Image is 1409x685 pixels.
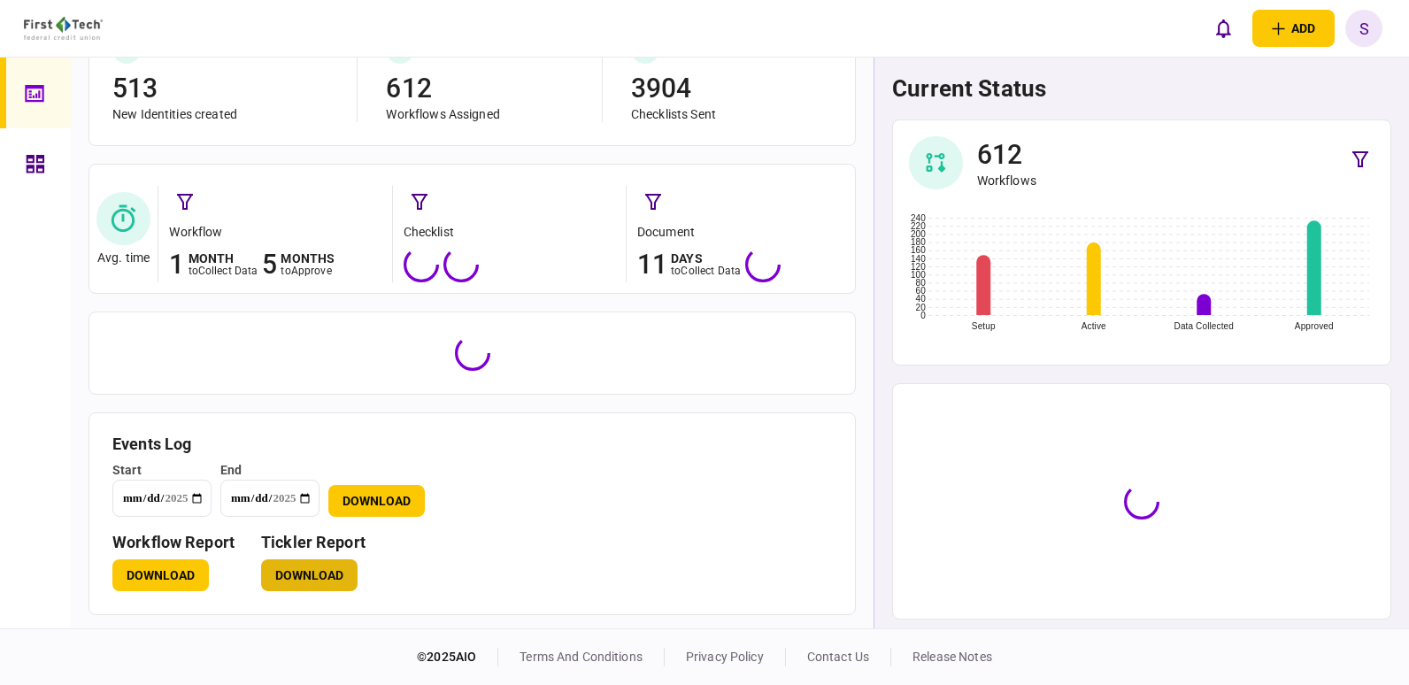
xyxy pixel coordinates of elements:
text: 40 [916,295,927,304]
button: Download [112,559,209,591]
a: privacy policy [686,650,764,664]
img: client company logo [24,17,103,40]
a: release notes [912,650,992,664]
div: document [637,223,851,242]
text: 240 [911,213,926,223]
a: contact us [807,650,869,664]
div: month [189,252,258,265]
button: Download [261,559,358,591]
div: checklist [404,223,617,242]
div: Avg. time [97,250,150,266]
div: 1 [169,247,184,282]
div: Workflows [977,173,1036,189]
h1: current status [892,75,1391,102]
div: 612 [386,71,587,106]
div: Workflows Assigned [386,106,587,122]
div: New Identities created [112,106,343,122]
text: Approved [1295,322,1334,332]
button: Download [328,485,425,517]
h3: Events Log [112,436,832,452]
div: to [189,265,258,277]
a: terms and conditions [520,650,643,664]
div: Checklists Sent [631,106,832,122]
text: 80 [916,279,927,289]
div: © 2025 AIO [417,648,498,666]
div: 3904 [631,71,832,106]
div: days [671,252,741,265]
button: open adding identity options [1252,10,1335,47]
text: 140 [911,254,926,264]
div: months [281,252,335,265]
text: 120 [911,262,926,272]
text: 60 [916,287,927,296]
div: 5 [262,247,277,282]
div: 612 [977,137,1036,173]
button: S [1345,10,1382,47]
text: 180 [911,238,926,248]
div: end [220,461,320,480]
div: start [112,461,212,480]
h3: Tickler Report [261,535,366,550]
text: Data Collected [1174,322,1234,332]
div: 11 [637,247,667,282]
span: collect data [681,265,741,277]
text: 200 [911,230,926,240]
div: to [671,265,741,277]
span: collect data [198,265,258,277]
div: to [281,265,335,277]
text: 220 [911,221,926,231]
text: 160 [911,246,926,256]
div: 513 [112,71,343,106]
h3: workflow report [112,535,235,550]
span: approve [291,265,332,277]
div: workflow [169,223,382,242]
text: Setup [972,322,996,332]
text: 100 [911,270,926,280]
text: 20 [916,303,927,312]
text: Active [1082,322,1106,332]
text: 0 [920,311,926,320]
button: open notifications list [1205,10,1242,47]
